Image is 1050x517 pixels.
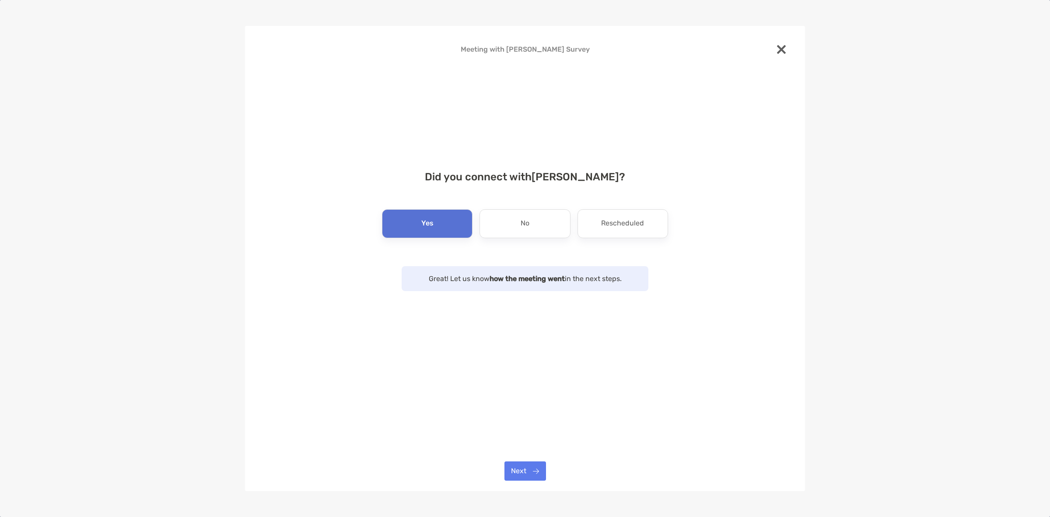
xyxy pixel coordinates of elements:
[601,217,644,231] p: Rescheduled
[259,45,791,53] h4: Meeting with [PERSON_NAME] Survey
[777,45,786,54] img: close modal
[410,273,640,284] p: Great! Let us know in the next steps.
[521,217,529,231] p: No
[421,217,434,231] p: Yes
[490,274,565,283] strong: how the meeting went
[504,461,546,481] button: Next
[259,171,791,183] h4: Did you connect with [PERSON_NAME] ?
